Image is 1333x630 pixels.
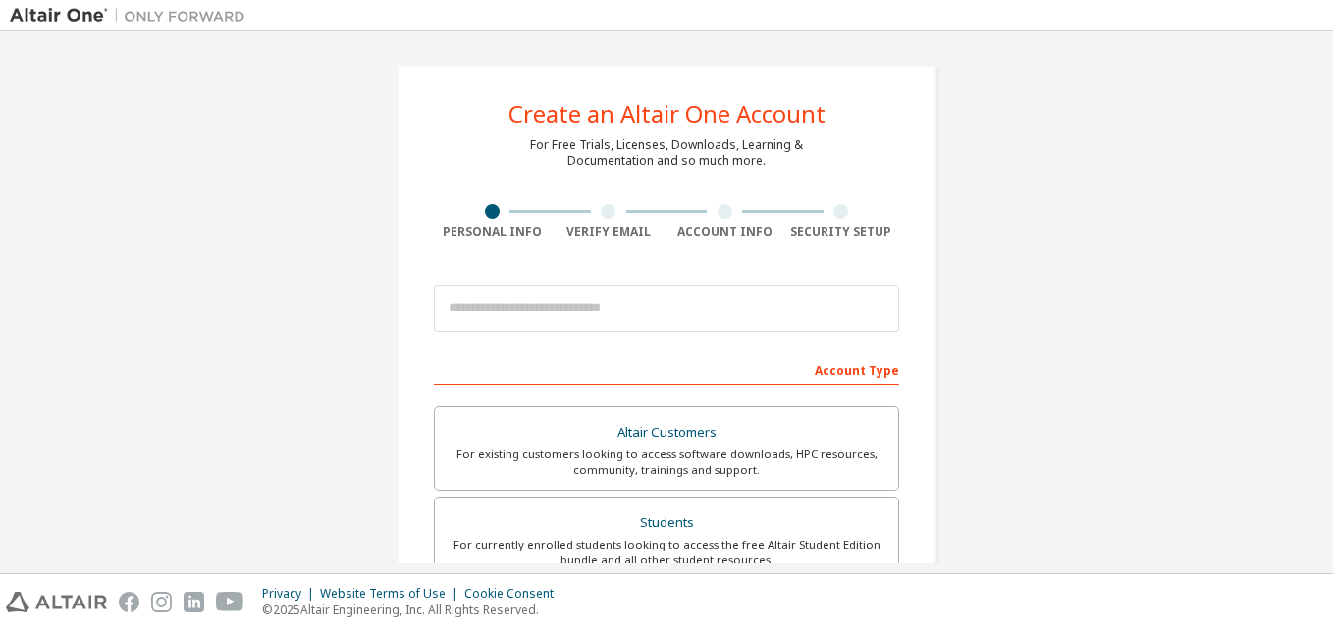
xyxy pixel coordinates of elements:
[447,419,886,446] div: Altair Customers
[320,586,464,602] div: Website Terms of Use
[508,102,826,126] div: Create an Altair One Account
[551,224,667,239] div: Verify Email
[447,509,886,537] div: Students
[447,446,886,478] div: For existing customers looking to access software downloads, HPC resources, community, trainings ...
[464,586,565,602] div: Cookie Consent
[216,592,244,612] img: youtube.svg
[184,592,204,612] img: linkedin.svg
[262,586,320,602] div: Privacy
[666,224,783,239] div: Account Info
[119,592,139,612] img: facebook.svg
[447,537,886,568] div: For currently enrolled students looking to access the free Altair Student Edition bundle and all ...
[783,224,900,239] div: Security Setup
[10,6,255,26] img: Altair One
[262,602,565,618] p: © 2025 Altair Engineering, Inc. All Rights Reserved.
[434,224,551,239] div: Personal Info
[434,353,899,385] div: Account Type
[530,137,803,169] div: For Free Trials, Licenses, Downloads, Learning & Documentation and so much more.
[151,592,172,612] img: instagram.svg
[6,592,107,612] img: altair_logo.svg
